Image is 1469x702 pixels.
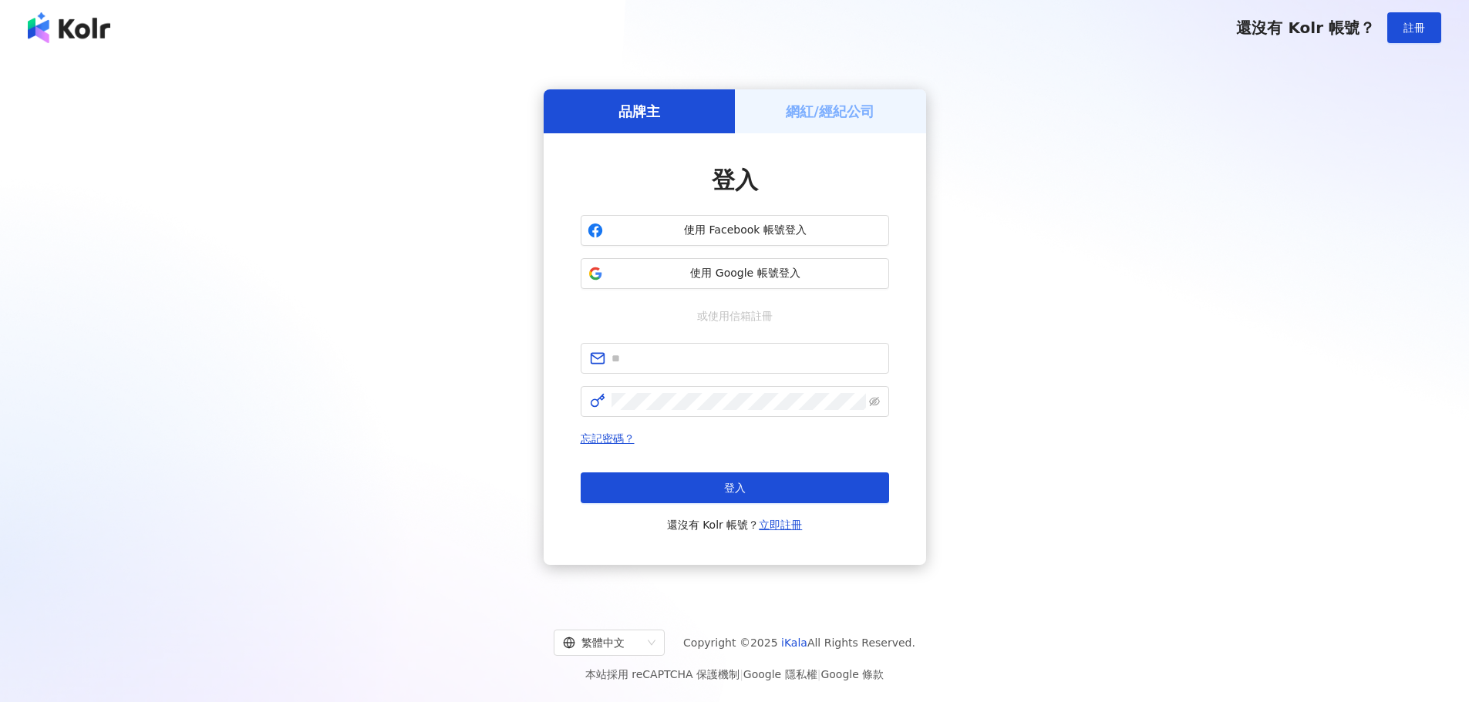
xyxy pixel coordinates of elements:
[581,472,889,503] button: 登入
[585,665,884,684] span: 本站採用 reCAPTCHA 保護機制
[781,637,807,649] a: iKala
[869,396,880,407] span: eye-invisible
[581,432,635,445] a: 忘記密碼？
[786,102,874,121] h5: 網紅/經紀公司
[1403,22,1425,34] span: 註冊
[743,668,817,680] a: Google 隱私權
[740,668,743,680] span: |
[1387,12,1441,43] button: 註冊
[581,215,889,246] button: 使用 Facebook 帳號登入
[667,516,803,534] span: 還沒有 Kolr 帳號？
[686,307,783,324] span: 或使用信箱註冊
[683,633,915,652] span: Copyright © 2025 All Rights Reserved.
[609,223,882,238] span: 使用 Facebook 帳號登入
[724,482,746,494] span: 登入
[618,102,660,121] h5: 品牌主
[1236,18,1375,37] span: 還沒有 Kolr 帳號？
[759,519,802,531] a: 立即註冊
[712,166,758,193] span: 登入
[817,668,821,680] span: |
[581,258,889,289] button: 使用 Google 帳號登入
[563,630,642,655] div: 繁體中文
[820,668,884,680] a: Google 條款
[609,266,882,281] span: 使用 Google 帳號登入
[28,12,110,43] img: logo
